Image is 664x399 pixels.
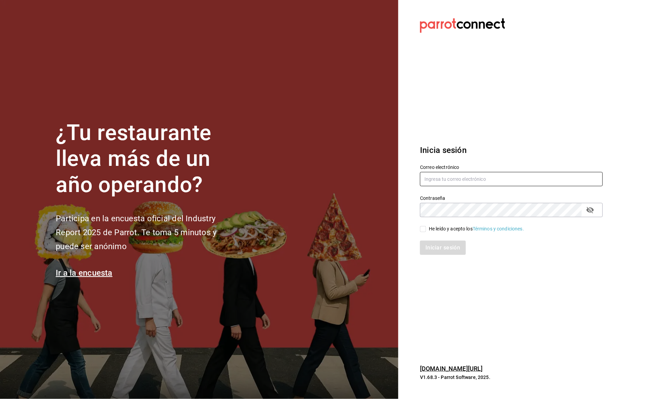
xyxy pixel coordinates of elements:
[420,365,483,372] a: [DOMAIN_NAME][URL]
[56,120,239,198] h1: ¿Tu restaurante lleva más de un año operando?
[473,226,524,231] a: Términos y condiciones.
[420,144,603,156] h3: Inicia sesión
[420,165,603,170] label: Correo electrónico
[420,196,603,201] label: Contraseña
[420,374,603,381] p: V1.68.3 - Parrot Software, 2025.
[56,268,112,278] a: Ir a la encuesta
[56,212,239,253] h2: Participa en la encuesta oficial del Industry Report 2025 de Parrot. Te toma 5 minutos y puede se...
[429,225,524,232] div: He leído y acepto los
[584,204,596,216] button: passwordField
[420,172,603,186] input: Ingresa tu correo electrónico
